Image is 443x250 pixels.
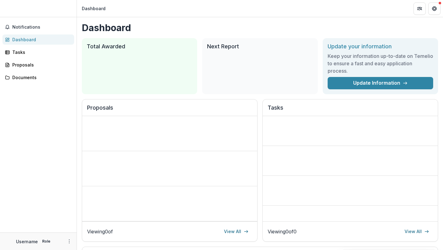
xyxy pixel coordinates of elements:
[401,227,433,236] a: View All
[12,25,72,30] span: Notifications
[428,2,441,15] button: Get Help
[79,4,108,13] nav: breadcrumb
[82,22,438,33] h1: Dashboard
[82,5,106,12] div: Dashboard
[268,228,297,235] p: Viewing 0 of 0
[12,49,69,55] div: Tasks
[12,36,69,43] div: Dashboard
[268,104,433,116] h2: Tasks
[2,47,74,57] a: Tasks
[12,74,69,81] div: Documents
[87,104,252,116] h2: Proposals
[87,228,113,235] p: Viewing 0 of
[2,60,74,70] a: Proposals
[2,34,74,45] a: Dashboard
[2,72,74,83] a: Documents
[328,52,433,75] h3: Keep your information up-to-date on Temelio to ensure a fast and easy application process.
[328,77,433,89] a: Update Information
[328,43,433,50] h2: Update your information
[12,62,69,68] div: Proposals
[220,227,252,236] a: View All
[413,2,426,15] button: Partners
[66,238,73,245] button: More
[16,238,38,245] p: Username
[2,22,74,32] button: Notifications
[207,43,313,50] h2: Next Report
[87,43,192,50] h2: Total Awarded
[40,239,52,244] p: Role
